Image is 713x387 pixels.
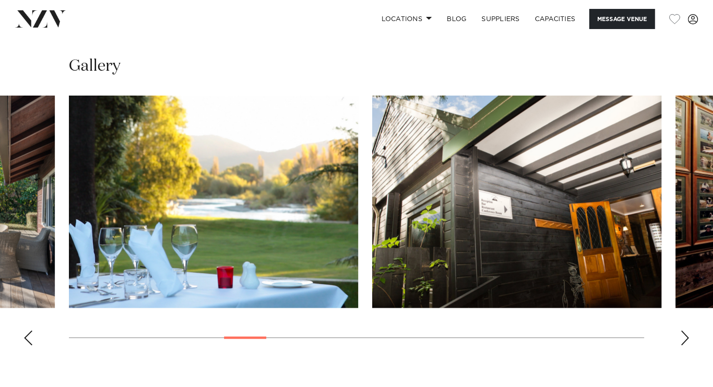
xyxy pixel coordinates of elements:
[439,9,474,29] a: BLOG
[374,9,439,29] a: Locations
[589,9,655,29] button: Message Venue
[69,56,120,77] h2: Gallery
[527,9,583,29] a: Capacities
[15,10,66,27] img: nzv-logo.png
[372,96,661,308] swiper-slide: 9 / 26
[69,96,358,308] swiper-slide: 8 / 26
[474,9,527,29] a: SUPPLIERS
